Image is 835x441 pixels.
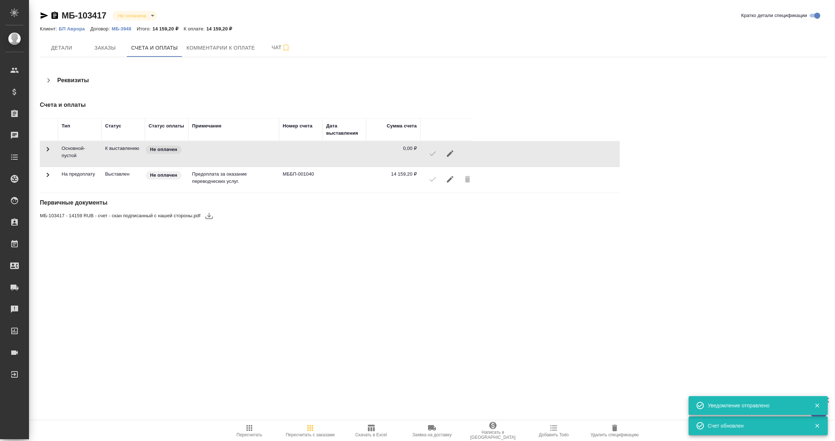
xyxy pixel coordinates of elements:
[40,198,565,207] h4: Первичные документы
[131,43,178,52] span: Счета и оплаты
[810,423,824,429] button: Закрыть
[150,172,177,179] p: Не оплачен
[105,122,121,130] div: Статус
[116,13,148,19] button: Не оплачена
[90,26,112,31] p: Договор:
[40,11,49,20] button: Скопировать ссылку для ЯМессенджера
[366,141,420,167] td: 0,00 ₽
[40,212,200,219] span: МБ-103417 - 14159 RUB - счет - скан подписанный с нашей стороны.pdf
[708,402,803,409] div: Уведомление отправлено
[741,12,807,19] span: Кратко детали спецификации
[59,26,90,31] p: БП Аврора
[62,10,107,20] a: МБ-103417
[62,122,70,130] div: Тип
[387,122,417,130] div: Сумма счета
[58,167,101,192] td: На предоплату
[149,122,184,130] div: Статус оплаты
[279,167,323,192] td: МББП-001040
[283,122,312,130] div: Номер счета
[43,149,52,155] span: Toggle Row Expanded
[40,101,565,109] h4: Счета и оплаты
[153,26,184,31] p: 14 159,20 ₽
[441,145,459,162] button: Редактировать
[50,11,59,20] button: Скопировать ссылку
[57,76,89,85] h4: Реквизиты
[43,175,52,180] span: Toggle Row Expanded
[105,145,141,152] p: Счет отправлен к выставлению в ардеп, но в 1С не выгружен еще, разблокировать можно только на сто...
[810,402,824,409] button: Закрыть
[40,26,59,31] p: Клиент:
[150,146,177,153] p: Не оплачен
[88,43,122,52] span: Заказы
[708,422,803,429] div: Счет обновлен
[441,171,459,188] button: Редактировать
[59,25,90,31] a: БП Аврора
[112,11,157,21] div: Не оплачена
[192,122,221,130] div: Примечание
[192,171,275,185] p: Предоплата за оказание переводческих услуг.
[112,26,137,31] p: МБ-3948
[263,43,298,52] span: Чат
[187,43,255,52] span: Комментарии к оплате
[105,171,141,178] p: Все изменения в спецификации заблокированы
[206,26,237,31] p: 14 159,20 ₽
[366,167,420,192] td: 14 159,20 ₽
[137,26,152,31] p: Итого:
[58,141,101,167] td: Основной-пустой
[282,43,290,52] svg: Подписаться
[112,25,137,31] a: МБ-3948
[44,43,79,52] span: Детали
[326,122,362,137] div: Дата выставления
[184,26,207,31] p: К оплате:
